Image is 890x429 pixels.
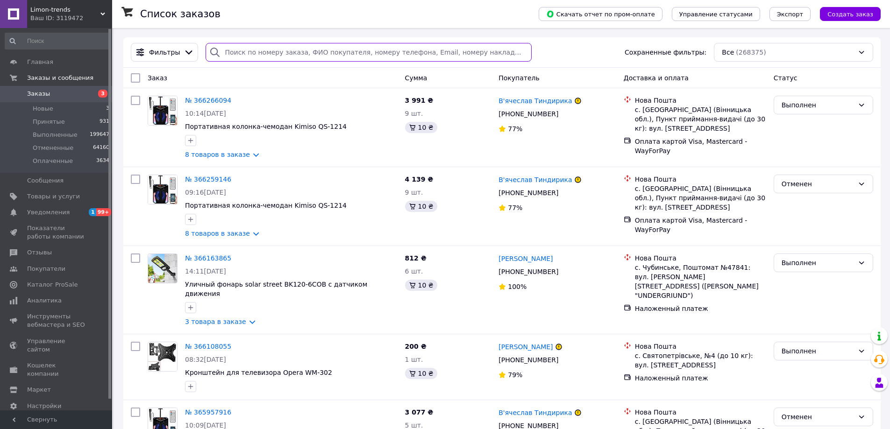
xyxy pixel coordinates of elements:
[405,74,427,82] span: Сумма
[635,96,766,105] div: Нова Пошта
[405,189,423,196] span: 9 шт.
[635,408,766,417] div: Нова Пошта
[27,265,65,273] span: Покупатели
[405,356,423,363] span: 1 шт.
[27,74,93,82] span: Заказы и сообщения
[27,402,61,410] span: Настройки
[27,312,86,329] span: Инструменты вебмастера и SEO
[185,110,226,117] span: 10:14[DATE]
[635,105,766,133] div: с. [GEOGRAPHIC_DATA] (Вінницька обл.), Пункт приймання-видачі (до 30 кг): вул. [STREET_ADDRESS]
[498,96,572,105] a: В'ячеслав Тиндирика
[185,281,367,297] a: Уличный фонарь solar street BK120-6COB с датчиком движения
[27,208,70,217] span: Уведомления
[635,373,766,383] div: Наложенный платеж
[497,107,560,120] div: [PHONE_NUMBER]
[497,186,560,199] div: [PHONE_NUMBER]
[774,74,797,82] span: Статус
[820,7,881,21] button: Создать заказ
[106,105,109,113] span: 3
[624,74,689,82] span: Доставка и оплата
[405,176,434,183] span: 4 139 ₴
[722,48,734,57] span: Все
[27,192,80,201] span: Товары и услуги
[185,343,231,350] a: № 366108055
[140,8,221,20] h1: Список заказов
[185,97,231,104] a: № 366266094
[405,267,423,275] span: 6 шт.
[782,179,854,189] div: Отменен
[635,253,766,263] div: Нова Пошта
[185,408,231,416] a: № 365957916
[148,96,178,126] a: Фото товару
[89,208,96,216] span: 1
[672,7,760,21] button: Управление статусами
[185,369,332,376] span: Кронштейн для телевизора Opera WM-302
[635,137,766,155] div: Оплата картой Visa, Mastercard - WayForPay
[148,175,178,204] a: Фото товару
[185,189,226,196] span: 09:16[DATE]
[635,175,766,184] div: Нова Пошта
[93,144,109,152] span: 64160
[635,184,766,212] div: с. [GEOGRAPHIC_DATA] (Вінницька обл.), Пункт приймання-видачі (до 30 кг): вул. [STREET_ADDRESS]
[405,280,437,291] div: 10 ₴
[777,11,803,18] span: Экспорт
[635,263,766,300] div: с. Чубинське, Поштомат №47841: вул. [PERSON_NAME][STREET_ADDRESS] ([PERSON_NAME] "UNDERGRIUND")
[27,248,52,257] span: Отзывы
[96,157,109,165] span: 3634
[33,105,53,113] span: Новые
[635,304,766,313] div: Наложенный платеж
[27,296,62,305] span: Аналитика
[782,412,854,422] div: Отменен
[635,342,766,351] div: Нова Пошта
[508,371,522,379] span: 79%
[635,351,766,370] div: с. Святопетрівське, №4 (до 10 кг): вул. [STREET_ADDRESS]
[185,230,250,237] a: 8 товаров в заказе
[30,14,112,22] div: Ваш ID: 3119472
[405,201,437,212] div: 10 ₴
[405,122,437,133] div: 10 ₴
[27,386,51,394] span: Маркет
[625,48,706,57] span: Сохраненные фильтры:
[27,361,86,378] span: Кошелек компании
[33,144,73,152] span: Отмененные
[148,342,177,371] img: Фото товару
[148,96,177,125] img: Фото товару
[498,74,540,82] span: Покупатель
[498,408,572,417] a: В'ячеслав Тиндирика
[185,202,347,209] a: Портативная колонка-чемодан Kimiso QS-1214
[405,368,437,379] div: 10 ₴
[736,49,766,56] span: (268375)
[33,118,65,126] span: Принятые
[30,6,100,14] span: Limon-trends
[497,265,560,278] div: [PHONE_NUMBER]
[185,254,231,262] a: № 366163865
[185,123,347,130] a: Портативная колонка-чемодан Kimiso QS-1214
[769,7,811,21] button: Экспорт
[149,48,180,57] span: Фильтры
[148,253,178,283] a: Фото товару
[27,281,78,289] span: Каталог ProSale
[679,11,753,18] span: Управление статусами
[497,353,560,366] div: [PHONE_NUMBER]
[827,11,873,18] span: Создать заказ
[5,33,110,49] input: Поиск
[27,224,86,241] span: Показатели работы компании
[508,125,522,133] span: 77%
[100,118,109,126] span: 931
[148,342,178,372] a: Фото товару
[405,408,434,416] span: 3 077 ₴
[498,175,572,184] a: В'ячеслав Тиндирика
[33,131,78,139] span: Выполненные
[90,131,109,139] span: 199647
[405,110,423,117] span: 9 шт.
[508,283,527,290] span: 100%
[27,90,50,98] span: Заказы
[33,157,73,165] span: Оплаченные
[185,176,231,183] a: № 366259146
[96,208,112,216] span: 99+
[546,10,655,18] span: Скачать отчет по пром-оплате
[405,343,427,350] span: 200 ₴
